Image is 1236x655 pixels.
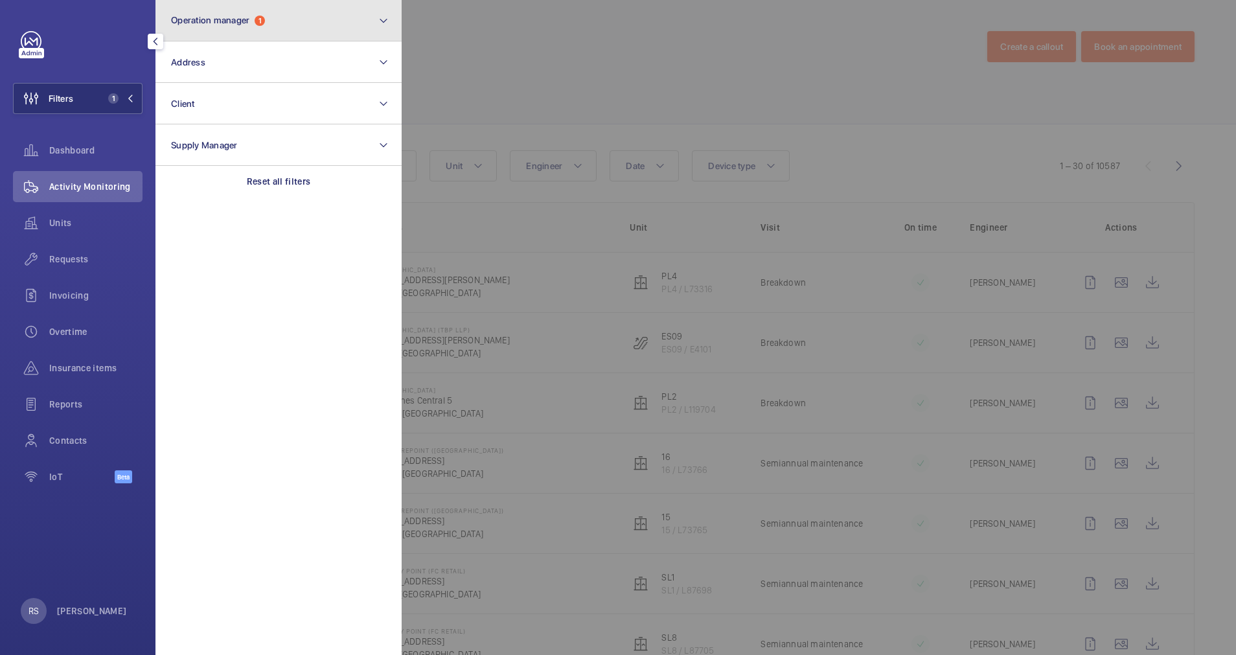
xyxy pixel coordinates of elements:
span: Contacts [49,434,143,447]
span: IoT [49,470,115,483]
p: [PERSON_NAME] [57,604,127,617]
span: Reports [49,398,143,411]
span: Requests [49,253,143,266]
span: 1 [108,93,119,104]
button: Filters1 [13,83,143,114]
span: Filters [49,92,73,105]
span: Dashboard [49,144,143,157]
span: Insurance items [49,362,143,374]
span: Units [49,216,143,229]
span: Invoicing [49,289,143,302]
span: Overtime [49,325,143,338]
p: RS [29,604,39,617]
span: Activity Monitoring [49,180,143,193]
span: Beta [115,470,132,483]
